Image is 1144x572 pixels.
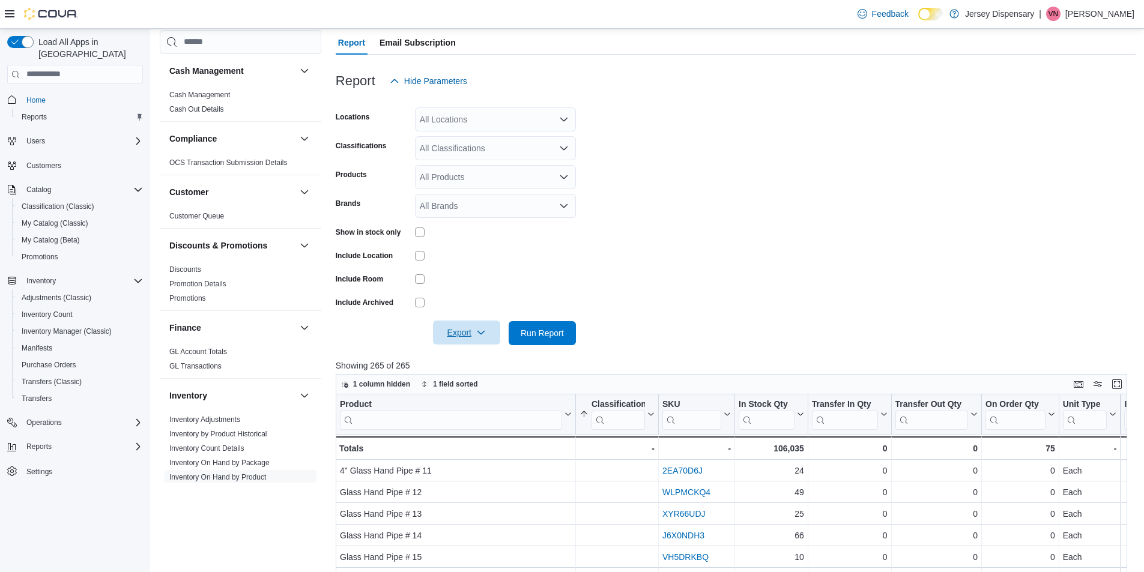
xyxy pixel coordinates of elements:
span: Inventory by Product Historical [169,429,267,439]
span: Classification (Classic) [22,202,94,211]
span: Inventory Count [17,307,143,322]
span: Hide Parameters [404,75,467,87]
p: Showing 265 of 265 [336,360,1136,372]
a: Inventory Count [17,307,77,322]
a: GL Transactions [169,362,222,370]
button: Customers [2,157,148,174]
span: Reports [22,439,143,454]
span: 1 column hidden [353,379,410,389]
div: 66 [739,528,804,543]
span: Run Report [521,327,564,339]
button: Compliance [297,131,312,146]
p: Jersey Dispensary [965,7,1034,21]
span: My Catalog (Classic) [17,216,143,230]
div: Unit Type [1062,399,1107,429]
div: 106,035 [739,441,804,456]
div: Each [1063,463,1117,478]
span: Promotions [17,250,143,264]
a: Settings [22,465,57,479]
div: 0 [895,507,977,521]
button: Transfers [12,390,148,407]
span: Transfers [22,394,52,403]
button: My Catalog (Classic) [12,215,148,232]
span: Customers [26,161,61,170]
span: Settings [26,467,52,477]
span: Feedback [872,8,909,20]
p: [PERSON_NAME] [1065,7,1134,21]
div: Classification [592,399,645,410]
a: My Catalog (Classic) [17,216,93,230]
div: On Order Qty [985,399,1046,410]
a: Promotions [17,250,63,264]
span: My Catalog (Classic) [22,218,88,228]
button: Hide Parameters [385,69,472,93]
button: Customer [297,185,312,199]
button: Inventory [169,390,295,402]
div: - [662,441,731,456]
a: Home [22,93,50,107]
span: VN [1049,7,1059,21]
span: 1 field sorted [433,379,478,389]
button: Keyboard shortcuts [1071,377,1086,391]
a: Customer Queue [169,212,224,220]
a: WLPMCKQ4 [662,487,710,497]
a: Inventory Manager (Classic) [17,324,117,339]
div: 0 [895,528,977,543]
div: Each [1063,507,1117,521]
button: Classification (Classic) [12,198,148,215]
button: SKU [662,399,731,429]
a: VH5DRKBQ [662,552,709,562]
div: 0 [985,485,1055,499]
button: Discounts & Promotions [169,239,295,251]
a: My Catalog (Beta) [17,233,85,247]
span: Inventory [26,276,56,286]
button: Inventory [297,388,312,403]
div: 0 [895,485,977,499]
div: 0 [812,463,888,478]
button: Purchase Orders [12,357,148,373]
button: Cash Management [169,65,295,77]
span: Load All Apps in [GEOGRAPHIC_DATA] [34,36,143,60]
span: Discounts [169,265,201,274]
div: Compliance [160,155,321,175]
button: 1 column hidden [336,377,415,391]
button: Display options [1091,377,1105,391]
nav: Complex example [7,86,143,511]
a: OCS Transaction Submission Details [169,158,288,167]
span: Manifests [17,341,143,355]
a: Transfers (Classic) [17,375,86,389]
span: Home [26,95,46,105]
div: Transfer Out Qty [895,399,967,410]
span: Email Subscription [380,31,456,55]
span: My Catalog (Beta) [17,233,143,247]
button: Transfer In Qty [812,399,888,429]
div: Transfer Out Qty [895,399,967,429]
div: Transfer In Qty [812,399,878,429]
button: Open list of options [559,115,569,124]
div: - [580,441,655,456]
label: Show in stock only [336,227,401,237]
div: Totals [339,441,572,456]
a: Purchase Orders [17,358,81,372]
a: Cash Management [169,91,230,99]
button: Inventory [2,272,148,289]
div: 0 [985,550,1055,564]
div: Customer [160,209,321,228]
span: GL Account Totals [169,347,227,357]
span: Catalog [22,182,143,197]
span: Purchase Orders [22,360,76,370]
div: Classification [592,399,645,429]
button: On Order Qty [985,399,1055,429]
span: Adjustments (Classic) [17,291,143,305]
button: Finance [297,321,312,335]
span: Promotions [22,252,58,262]
div: Finance [160,345,321,378]
span: Promotion Details [169,279,226,289]
div: 0 [895,463,977,478]
div: 0 [895,441,977,456]
div: Discounts & Promotions [160,262,321,310]
div: 4" Glass Hand Pipe # 11 [340,463,572,478]
span: My Catalog (Beta) [22,235,80,245]
span: Cash Out Details [169,104,224,114]
span: Reports [22,112,47,122]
